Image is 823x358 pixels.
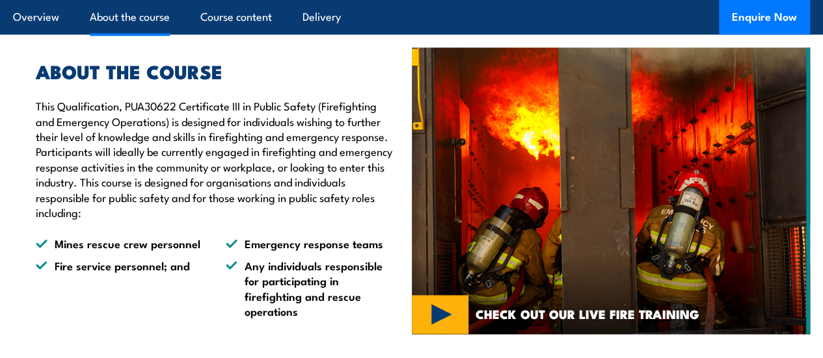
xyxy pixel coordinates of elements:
span: CHECK OUT OUR LIVE FIRE TRAINING [476,308,699,320]
p: This Qualification, PUA30622 Certificate III in Public Safety (Firefighting and Emergency Operati... [36,98,392,220]
li: Mines rescue crew personnel [36,236,202,251]
img: Live fire training academy [412,47,811,334]
li: Any individuals responsible for participating in firefighting and rescue operations [226,258,392,319]
li: Emergency response teams [226,236,392,251]
li: Fire service personnel; and [36,258,202,319]
h2: ABOUT THE COURSE [36,62,392,79]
